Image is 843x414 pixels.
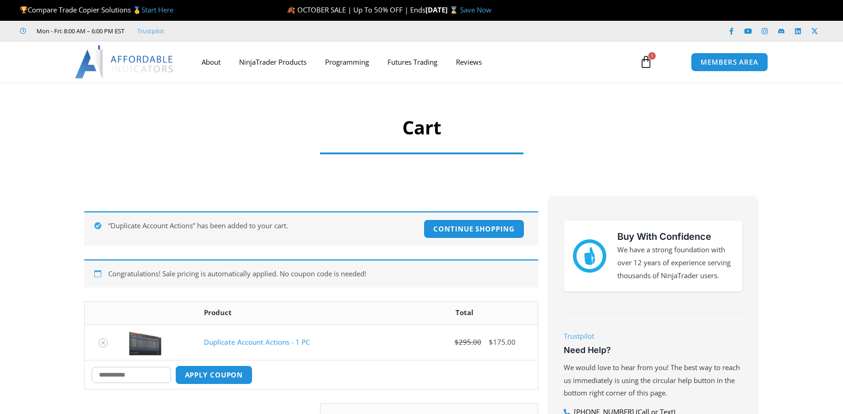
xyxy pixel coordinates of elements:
[84,259,538,287] div: Congratulations! Sale pricing is automatically applied. No coupon code is needed!
[626,49,666,75] a: 1
[20,5,173,14] span: Compare Trade Copier Solutions 🥇
[489,337,516,347] bdi: 175.00
[84,211,538,245] div: “Duplicate Account Actions” has been added to your cart.
[424,219,524,238] a: Continue shopping
[20,6,27,13] img: 🏆
[192,51,629,73] nav: Menu
[204,337,310,347] a: Duplicate Account Actions - 1 PC
[564,345,742,355] h3: Need Help?
[75,45,174,79] img: LogoAI | Affordable Indicators – NinjaTrader
[460,5,492,14] a: Save Now
[311,115,533,140] h1: Cart
[391,302,537,324] th: Total
[129,329,161,355] img: Screenshot 2024-08-26 15414455555 | Affordable Indicators – NinjaTrader
[316,51,378,73] a: Programming
[489,337,493,347] span: $
[455,337,459,347] span: $
[175,365,253,384] button: Apply coupon
[564,363,740,398] span: We would love to hear from you! The best way to reach us immediately is using the circular help b...
[447,51,491,73] a: Reviews
[617,230,733,244] h3: Buy With Confidence
[197,302,391,324] th: Product
[691,53,768,72] a: MEMBERS AREA
[230,51,316,73] a: NinjaTrader Products
[378,51,447,73] a: Futures Trading
[34,25,124,37] span: Mon - Fri: 8:00 AM – 6:00 PM EST
[648,52,656,60] span: 1
[564,331,594,341] a: Trustpilot
[142,5,173,14] a: Start Here
[137,25,164,37] a: Trustpilot
[425,5,460,14] strong: [DATE] ⌛
[573,239,606,273] img: mark thumbs good 43913 | Affordable Indicators – NinjaTrader
[701,59,758,66] span: MEMBERS AREA
[287,5,425,14] span: 🍂 OCTOBER SALE | Up To 50% OFF | Ends
[192,51,230,73] a: About
[98,338,108,347] a: Remove Duplicate Account Actions - 1 PC from cart
[455,337,481,347] bdi: 295.00
[617,244,733,282] p: We have a strong foundation with over 12 years of experience serving thousands of NinjaTrader users.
